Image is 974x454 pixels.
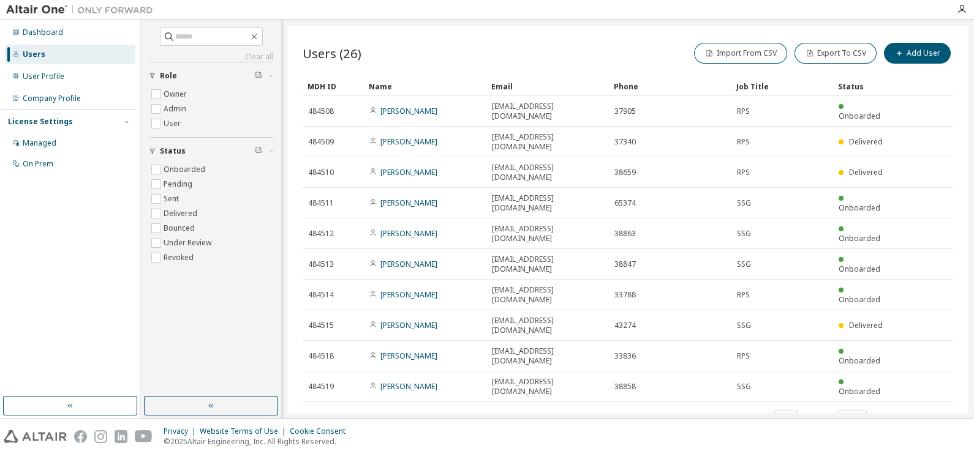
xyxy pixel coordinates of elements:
span: 484508 [308,106,334,116]
button: Role [149,62,273,89]
span: RPS [737,351,750,361]
div: Company Profile [23,94,81,103]
span: SSG [737,382,751,392]
div: License Settings [8,117,73,127]
span: RPS [737,137,750,147]
button: Export To CSV [795,43,877,64]
span: 38858 [614,382,636,392]
img: youtube.svg [135,430,153,443]
span: 65374 [614,198,636,208]
span: 484512 [308,229,334,239]
label: Under Review [164,236,214,250]
span: 38847 [614,259,636,269]
a: [PERSON_NAME] [380,351,437,361]
span: RPS [737,168,750,177]
span: [EMAIL_ADDRESS][DOMAIN_NAME] [492,132,603,152]
div: Website Terms of Use [200,426,290,436]
button: Import From CSV [694,43,787,64]
span: Delivered [849,167,883,177]
label: Owner [164,87,189,102]
div: MDH ID [308,76,359,96]
span: Onboarded [839,111,880,121]
span: 484510 [308,168,334,177]
span: 484519 [308,382,334,392]
span: 38659 [614,168,636,177]
span: [EMAIL_ADDRESS][DOMAIN_NAME] [492,316,603,335]
div: On Prem [23,159,53,169]
span: Users (26) [303,45,361,62]
a: [PERSON_NAME] [380,106,437,116]
span: 33788 [614,290,636,300]
span: SSG [737,259,751,269]
button: Add User [884,43,951,64]
span: Delivered [849,320,883,330]
label: Pending [164,177,195,192]
label: Admin [164,102,189,116]
div: Phone [614,76,727,96]
span: Onboarded [839,203,880,213]
span: [EMAIL_ADDRESS][DOMAIN_NAME] [492,285,603,305]
span: Onboarded [839,386,880,396]
span: Onboarded [839,233,880,244]
p: © 2025 Altair Engineering, Inc. All Rights Reserved. [164,436,353,447]
span: SSG [737,321,751,330]
span: Items per page [716,411,797,426]
div: Name [369,76,481,96]
label: Bounced [164,221,197,236]
div: User Profile [23,72,64,81]
label: User [164,116,183,131]
span: [EMAIL_ADDRESS][DOMAIN_NAME] [492,377,603,396]
span: Page n. [808,411,867,426]
span: 38863 [614,229,636,239]
span: [EMAIL_ADDRESS][DOMAIN_NAME] [492,255,603,274]
label: Delivered [164,206,200,221]
span: Delivered [849,136,883,147]
span: Clear filter [255,146,262,156]
span: 484513 [308,259,334,269]
span: 33836 [614,351,636,361]
span: 484514 [308,290,334,300]
span: [EMAIL_ADDRESS][DOMAIN_NAME] [492,346,603,366]
a: [PERSON_NAME] [380,136,437,147]
img: altair_logo.svg [4,430,67,443]
span: SSG [737,198,751,208]
label: Sent [164,192,181,206]
a: [PERSON_NAME] [380,381,437,392]
span: SSG [737,229,751,239]
span: [EMAIL_ADDRESS][DOMAIN_NAME] [492,224,603,244]
img: linkedin.svg [115,430,127,443]
span: Onboarded [839,264,880,274]
div: Users [23,50,45,59]
span: 43274 [614,321,636,330]
div: Managed [23,138,56,148]
a: [PERSON_NAME] [380,198,437,208]
span: 484518 [308,351,334,361]
span: 484511 [308,198,334,208]
div: Job Title [736,76,828,96]
a: [PERSON_NAME] [380,320,437,330]
div: Cookie Consent [290,426,353,436]
span: 37905 [614,106,636,116]
span: Role [160,71,177,81]
span: RPS [737,106,750,116]
span: [EMAIL_ADDRESS][DOMAIN_NAME] [492,193,603,213]
span: [EMAIL_ADDRESS][DOMAIN_NAME] [492,163,603,182]
label: Revoked [164,250,196,265]
span: Clear filter [255,71,262,81]
span: Onboarded [839,355,880,366]
span: Status [160,146,186,156]
a: [PERSON_NAME] [380,228,437,239]
img: instagram.svg [94,430,107,443]
button: Status [149,138,273,165]
a: [PERSON_NAME] [380,259,437,269]
label: Onboarded [164,162,208,177]
span: 484515 [308,321,334,330]
span: 37340 [614,137,636,147]
div: Dashboard [23,28,63,37]
span: [EMAIL_ADDRESS][DOMAIN_NAME] [492,102,603,121]
a: [PERSON_NAME] [380,167,437,177]
div: Privacy [164,426,200,436]
div: Email [491,76,604,96]
a: [PERSON_NAME] [380,289,437,300]
div: Status [838,76,889,96]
